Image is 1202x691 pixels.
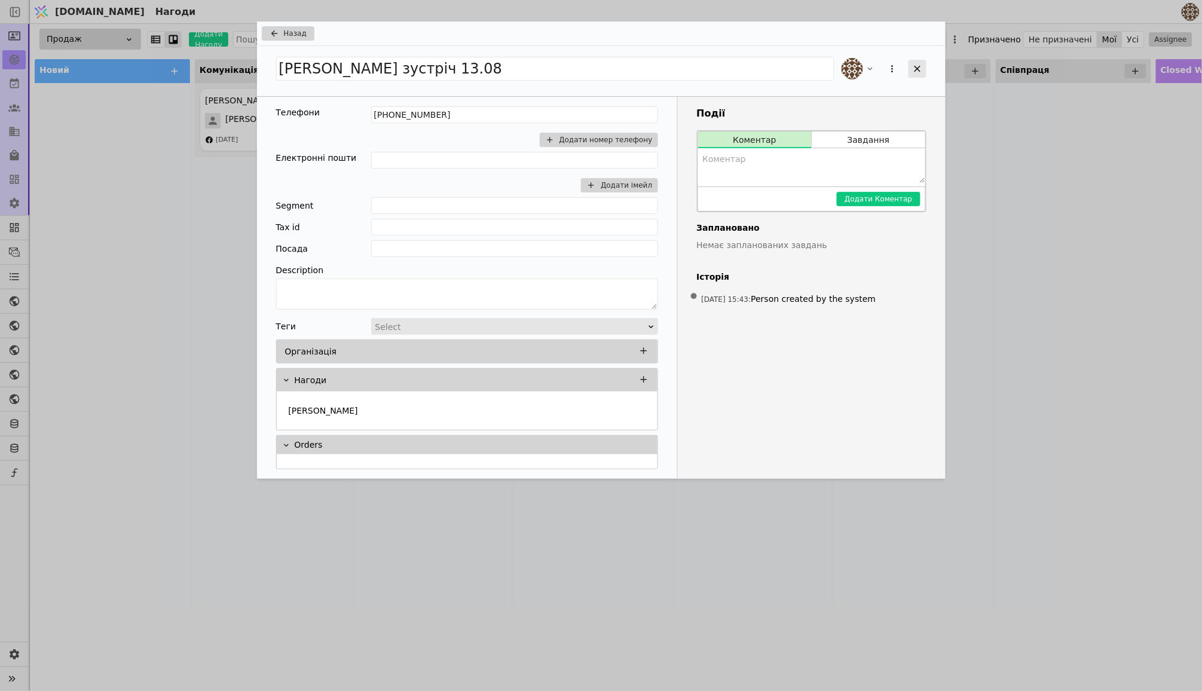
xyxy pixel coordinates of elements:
[289,405,358,417] p: [PERSON_NAME]
[276,219,300,236] div: Tax id
[812,132,925,148] button: Завдання
[697,271,926,283] h4: Історія
[276,318,296,335] div: Теги
[540,133,658,147] button: Додати номер телефону
[697,222,926,234] h4: Заплановано
[842,58,863,80] img: an
[295,439,323,451] p: Orders
[688,282,700,312] span: •
[284,28,307,39] span: Назад
[295,374,327,387] p: Нагоди
[276,197,314,214] div: Segment
[751,294,876,304] span: Person created by the system
[837,192,920,206] button: Додати Коментар
[697,106,926,121] h3: Події
[285,345,337,358] p: Організація
[702,295,751,304] span: [DATE] 15:43 :
[257,22,946,479] div: Add Opportunity
[276,152,357,164] div: Електронні пошти
[276,262,658,279] div: Description
[276,240,308,257] div: Посада
[581,178,657,192] button: Додати імейл
[276,106,320,119] div: Телефони
[697,239,926,252] p: Немає запланованих завдань
[698,132,812,148] button: Коментар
